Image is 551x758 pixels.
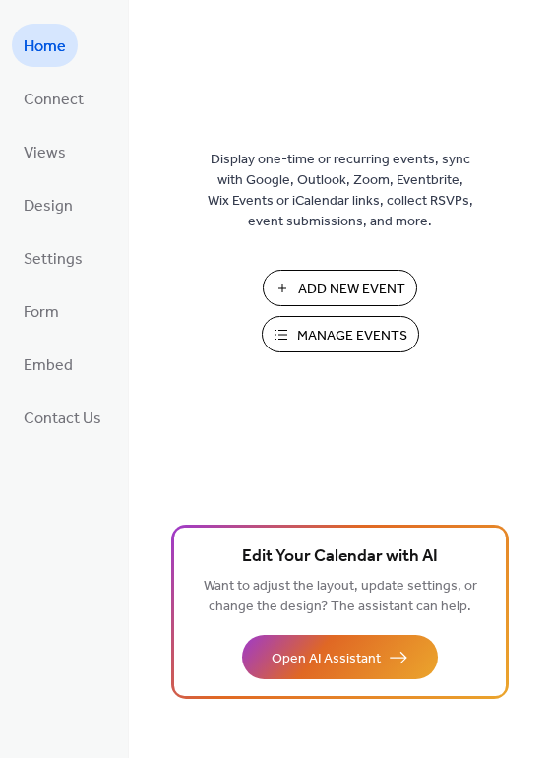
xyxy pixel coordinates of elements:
a: Contact Us [12,396,113,439]
button: Add New Event [263,270,417,306]
a: Embed [12,343,85,386]
span: Settings [24,244,83,276]
span: Home [24,32,66,63]
a: Design [12,183,85,226]
span: Want to adjust the layout, update settings, or change the design? The assistant can help. [204,573,477,620]
span: Open AI Assistant [272,649,381,669]
span: Views [24,138,66,169]
span: Edit Your Calendar with AI [242,543,438,571]
span: Add New Event [298,280,405,300]
span: Display one-time or recurring events, sync with Google, Outlook, Zoom, Eventbrite, Wix Events or ... [208,150,473,232]
span: Embed [24,350,73,382]
span: Design [24,191,73,222]
a: Home [12,24,78,67]
span: Connect [24,85,84,116]
a: Settings [12,236,94,280]
a: Connect [12,77,95,120]
span: Form [24,297,59,329]
button: Manage Events [262,316,419,352]
a: Form [12,289,71,333]
span: Contact Us [24,404,101,435]
button: Open AI Assistant [242,635,438,679]
a: Views [12,130,78,173]
span: Manage Events [297,326,407,347]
